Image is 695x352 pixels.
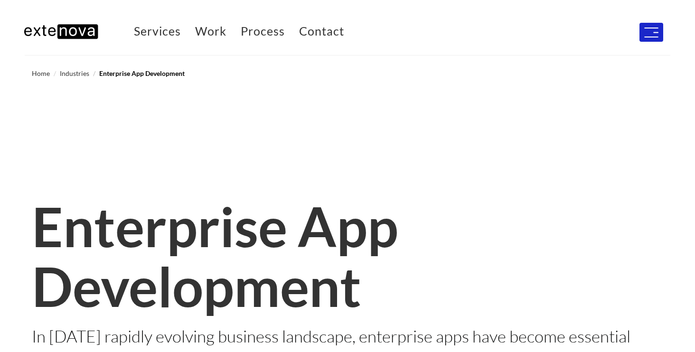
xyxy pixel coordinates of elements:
h1: Enterprise App Development [32,196,664,316]
img: Extenova [18,19,103,44]
a: Contact [292,19,351,43]
img: Menu [644,28,658,37]
li: Enterprise App Development [91,69,185,78]
a: Home [32,69,50,77]
a: Services [127,19,188,43]
a: Industries [60,69,89,77]
a: Work [188,19,234,43]
a: Process [234,19,292,43]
